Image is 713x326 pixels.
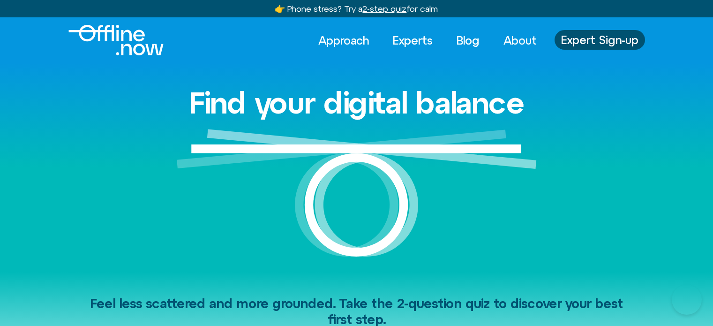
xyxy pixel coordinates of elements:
[672,285,702,315] iframe: Botpress
[561,34,638,46] span: Expert Sign-up
[275,4,438,14] a: 👉 Phone stress? Try a2-step quizfor calm
[495,30,545,51] a: About
[189,86,525,119] h1: Find your digital balance
[310,30,545,51] nav: Menu
[310,30,377,51] a: Approach
[448,30,488,51] a: Blog
[555,30,645,50] a: Expert Sign-up
[68,25,148,55] div: Logo
[68,25,164,55] img: Offline.Now logo in white. Text of the words offline.now with a line going through the "O"
[384,30,441,51] a: Experts
[177,129,537,272] img: Graphic of a white circle with a white line balancing on top to represent balance.
[362,4,406,14] u: 2-step quiz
